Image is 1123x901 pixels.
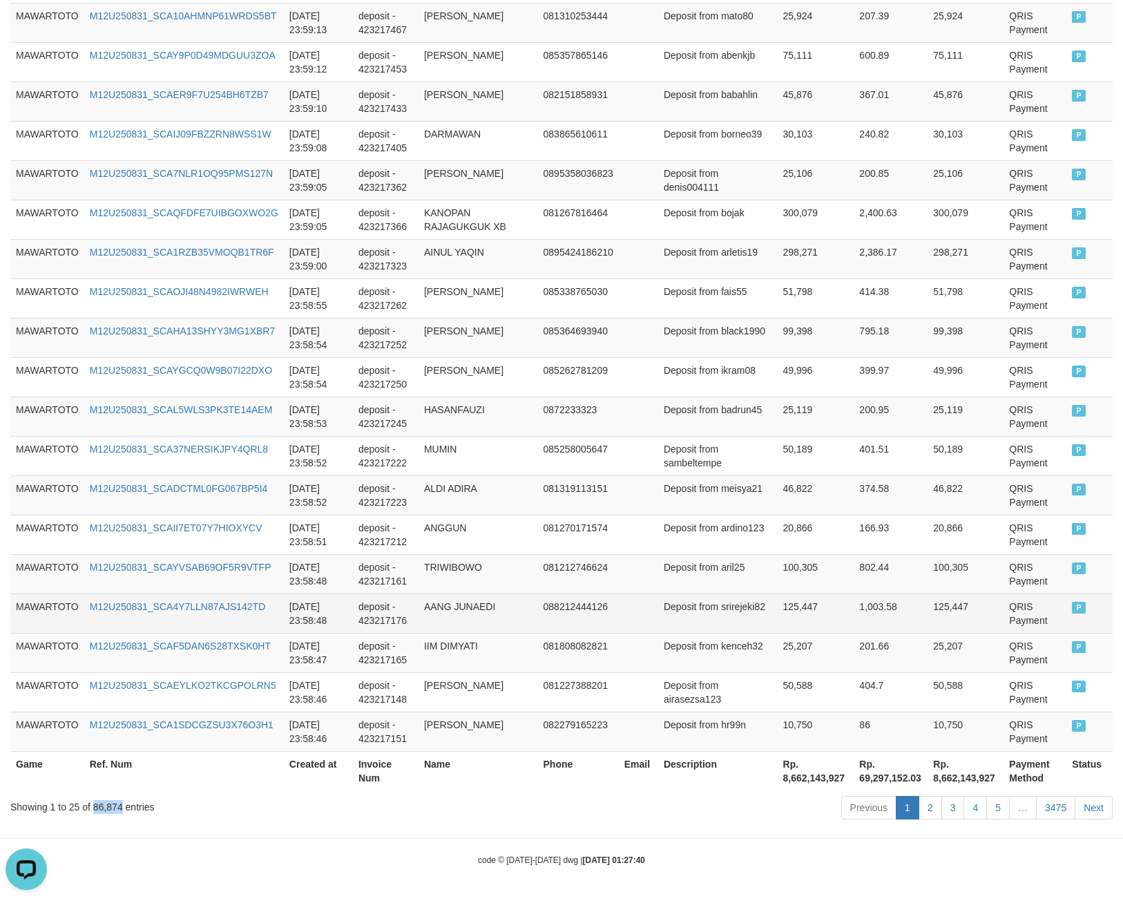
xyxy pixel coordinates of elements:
[10,42,84,82] td: MAWARTOTO
[10,633,84,672] td: MAWARTOTO
[353,554,419,594] td: deposit - 423217161
[896,796,919,819] a: 1
[1072,720,1086,732] span: PAID
[10,318,84,357] td: MAWARTOTO
[928,712,1004,751] td: 10,750
[928,633,1004,672] td: 25,207
[778,712,854,751] td: 10,750
[658,357,778,397] td: Deposit from ikram08
[419,160,538,200] td: [PERSON_NAME]
[1004,278,1066,318] td: QRIS Payment
[658,278,778,318] td: Deposit from fais55
[854,594,928,633] td: 1,003.58
[353,318,419,357] td: deposit - 423217252
[778,42,854,82] td: 75,111
[353,42,419,82] td: deposit - 423217453
[1072,247,1086,259] span: PAID
[1004,397,1066,436] td: QRIS Payment
[778,594,854,633] td: 125,447
[928,554,1004,594] td: 100,305
[84,751,284,790] th: Ref. Num
[1072,50,1086,62] span: PAID
[854,751,928,790] th: Rp. 69,297,152.03
[538,239,619,278] td: 0895424186210
[928,82,1004,121] td: 45,876
[538,633,619,672] td: 081808082821
[658,515,778,554] td: Deposit from ardino123
[538,554,619,594] td: 081212746624
[419,594,538,633] td: AANG JUNAEDI
[658,633,778,672] td: Deposit from kenceh32
[419,239,538,278] td: AINUL YAQIN
[353,436,419,475] td: deposit - 423217222
[854,121,928,160] td: 240.82
[353,672,419,712] td: deposit - 423217148
[10,712,84,751] td: MAWARTOTO
[778,397,854,436] td: 25,119
[778,515,854,554] td: 20,866
[353,594,419,633] td: deposit - 423217176
[419,397,538,436] td: HASANFAUZI
[538,42,619,82] td: 085357865146
[928,357,1004,397] td: 49,996
[10,554,84,594] td: MAWARTOTO
[854,633,928,672] td: 201.66
[778,82,854,121] td: 45,876
[854,160,928,200] td: 200.85
[854,239,928,278] td: 2,386.17
[284,318,353,357] td: [DATE] 23:58:54
[1072,484,1086,495] span: PAID
[538,672,619,712] td: 081227388201
[1004,475,1066,515] td: QRIS Payment
[1072,681,1086,692] span: PAID
[1004,633,1066,672] td: QRIS Payment
[90,601,266,612] a: M12U250831_SCA4Y7LLN87AJS142TD
[90,365,272,376] a: M12U250831_SCAYGCQ0W9B07I22DXO
[854,475,928,515] td: 374.58
[778,278,854,318] td: 51,798
[1004,160,1066,200] td: QRIS Payment
[538,475,619,515] td: 081319113151
[284,200,353,239] td: [DATE] 23:59:05
[1009,796,1037,819] a: …
[538,751,619,790] th: Phone
[10,278,84,318] td: MAWARTOTO
[284,82,353,121] td: [DATE] 23:59:10
[90,247,274,258] a: M12U250831_SCA1RZB35VMOQB1TR6F
[10,672,84,712] td: MAWARTOTO
[854,515,928,554] td: 166.93
[1004,121,1066,160] td: QRIS Payment
[778,3,854,42] td: 25,924
[658,200,778,239] td: Deposit from bojak
[1004,200,1066,239] td: QRIS Payment
[778,672,854,712] td: 50,588
[1004,357,1066,397] td: QRIS Payment
[90,444,268,455] a: M12U250831_SCA37NERSIKJPY4QRL8
[538,712,619,751] td: 082279165223
[1072,602,1086,614] span: PAID
[284,751,353,790] th: Created at
[1004,42,1066,82] td: QRIS Payment
[1072,287,1086,298] span: PAID
[658,397,778,436] td: Deposit from badrun45
[353,475,419,515] td: deposit - 423217223
[658,554,778,594] td: Deposit from aril25
[284,712,353,751] td: [DATE] 23:58:46
[538,397,619,436] td: 0872233323
[854,357,928,397] td: 399.97
[854,712,928,751] td: 86
[986,796,1010,819] a: 5
[919,796,942,819] a: 2
[284,42,353,82] td: [DATE] 23:59:12
[1072,208,1086,220] span: PAID
[353,515,419,554] td: deposit - 423217212
[90,641,271,652] a: M12U250831_SCAF5DAN6S28TXSK0HT
[284,554,353,594] td: [DATE] 23:58:48
[854,82,928,121] td: 367.01
[1072,11,1086,23] span: PAID
[90,50,276,61] a: M12U250831_SCAY9P0D49MDGUU3ZOA
[1072,562,1086,574] span: PAID
[778,633,854,672] td: 25,207
[538,436,619,475] td: 085258005647
[10,357,84,397] td: MAWARTOTO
